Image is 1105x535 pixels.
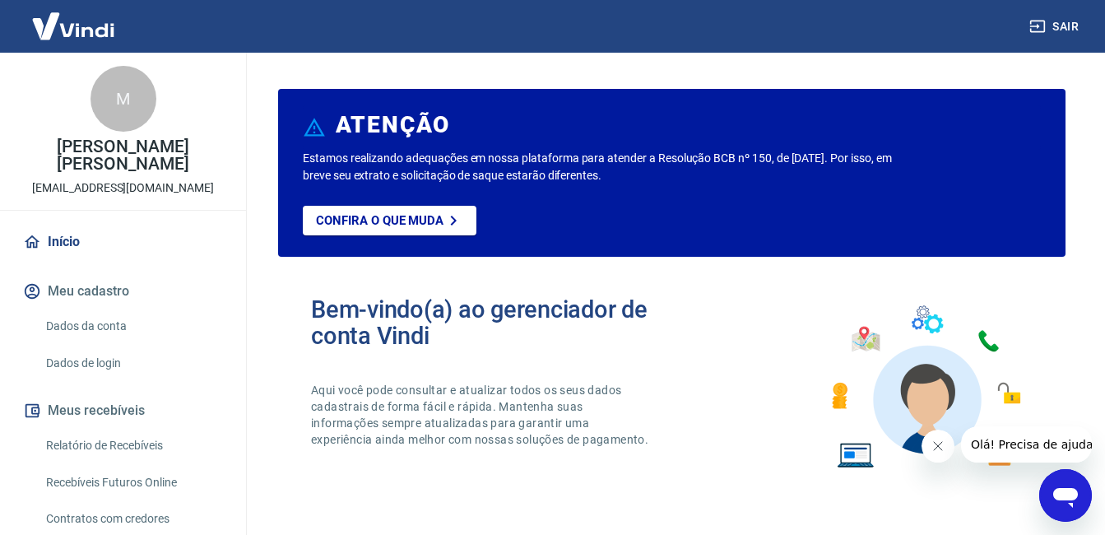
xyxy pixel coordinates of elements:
span: Olá! Precisa de ajuda? [10,12,138,25]
iframe: Fechar mensagem [922,430,954,463]
button: Sair [1026,12,1085,42]
h2: Bem-vindo(a) ao gerenciador de conta Vindi [311,296,672,349]
button: Meus recebíveis [20,393,226,429]
a: Dados de login [39,347,226,380]
button: Meu cadastro [20,273,226,309]
a: Relatório de Recebíveis [39,429,226,463]
a: Confira o que muda [303,206,476,235]
a: Recebíveis Futuros Online [39,466,226,500]
iframe: Mensagem da empresa [961,426,1092,463]
h6: ATENÇÃO [336,117,450,133]
iframe: Botão para abrir a janela de mensagens [1039,469,1092,522]
p: [PERSON_NAME] [PERSON_NAME] [13,138,233,173]
p: Aqui você pode consultar e atualizar todos os seus dados cadastrais de forma fácil e rápida. Mant... [311,382,652,448]
p: Confira o que muda [316,213,443,228]
img: Vindi [20,1,127,51]
img: Imagem de um avatar masculino com diversos icones exemplificando as funcionalidades do gerenciado... [817,296,1033,478]
a: Dados da conta [39,309,226,343]
p: [EMAIL_ADDRESS][DOMAIN_NAME] [32,179,214,197]
a: Início [20,224,226,260]
p: Estamos realizando adequações em nossa plataforma para atender a Resolução BCB nº 150, de [DATE].... [303,150,894,184]
div: M [91,66,156,132]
